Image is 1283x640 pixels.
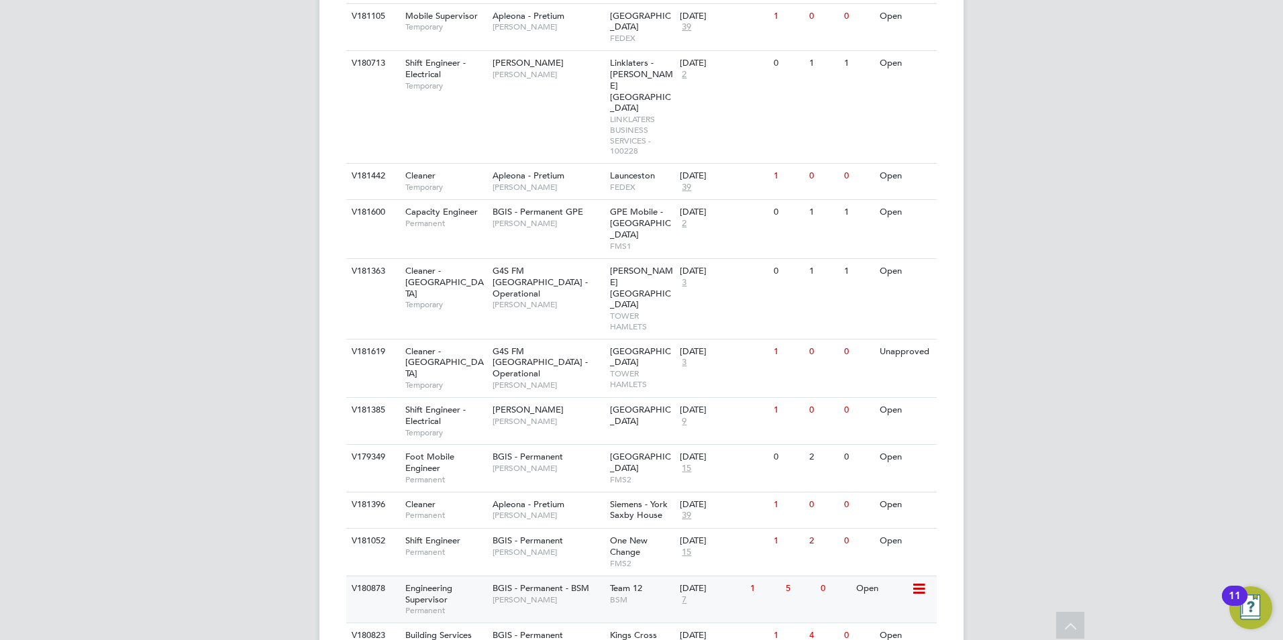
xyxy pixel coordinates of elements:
span: One New Change [610,535,648,557]
span: Launceston [610,170,655,181]
span: Capacity Engineer [405,206,478,217]
span: BGIS - Permanent [493,535,563,546]
button: Open Resource Center, 11 new notifications [1229,586,1272,629]
span: GPE Mobile - [GEOGRAPHIC_DATA] [610,206,671,240]
div: V180713 [348,51,395,76]
div: Open [876,164,935,189]
span: 3 [680,357,688,368]
span: Shift Engineer - Electrical [405,57,466,80]
div: [DATE] [680,170,767,182]
div: Open [876,398,935,423]
div: 0 [817,576,852,601]
span: Temporary [405,427,486,438]
span: LINKLATERS BUSINESS SERVICES - 100228 [610,114,674,156]
span: BGIS - Permanent - BSM [493,582,589,594]
span: Linklaters - [PERSON_NAME][GEOGRAPHIC_DATA] [610,57,673,114]
span: Permanent [405,510,486,521]
span: [PERSON_NAME] [493,57,564,68]
span: Temporary [405,21,486,32]
span: 15 [680,463,693,474]
div: 1 [806,200,841,225]
div: Unapproved [876,339,935,364]
span: 39 [680,21,693,33]
span: [GEOGRAPHIC_DATA] [610,451,671,474]
div: 0 [770,51,805,76]
span: 2 [680,69,688,81]
div: [DATE] [680,266,767,277]
div: [DATE] [680,207,767,218]
span: Team 12 [610,582,642,594]
span: [GEOGRAPHIC_DATA] [610,10,671,33]
div: 1 [770,398,805,423]
span: 3 [680,277,688,288]
div: 0 [841,164,876,189]
div: [DATE] [680,58,767,69]
span: FMS2 [610,558,674,569]
span: Cleaner [405,498,435,510]
div: 0 [841,4,876,29]
span: BGIS - Permanent GPE [493,206,583,217]
div: 2 [806,529,841,553]
div: V181363 [348,259,395,284]
span: [PERSON_NAME] [493,463,603,474]
span: [PERSON_NAME] [493,416,603,427]
div: Open [853,576,911,601]
div: 0 [770,200,805,225]
span: [GEOGRAPHIC_DATA] [610,404,671,427]
div: 0 [806,398,841,423]
div: V181396 [348,492,395,517]
span: [PERSON_NAME] [493,510,603,521]
span: BSM [610,594,674,605]
div: Open [876,51,935,76]
span: Shift Engineer [405,535,460,546]
span: [GEOGRAPHIC_DATA] [610,345,671,368]
div: 11 [1229,596,1241,613]
span: Permanent [405,605,486,616]
div: Open [876,4,935,29]
span: Apleona - Pretium [493,10,564,21]
span: BGIS - Permanent [493,451,563,462]
div: V181385 [348,398,395,423]
span: Apleona - Pretium [493,498,564,510]
span: [PERSON_NAME] [493,21,603,32]
div: 1 [770,4,805,29]
span: Engineering Supervisor [405,582,452,605]
div: 1 [770,164,805,189]
span: TOWER HAMLETS [610,368,674,389]
div: 0 [770,445,805,470]
span: TOWER HAMLETS [610,311,674,331]
span: Permanent [405,547,486,557]
div: V180878 [348,576,395,601]
div: [DATE] [680,451,767,463]
div: 1 [747,576,782,601]
div: [DATE] [680,405,767,416]
span: [PERSON_NAME] [493,218,603,229]
span: FEDEX [610,182,674,193]
span: [PERSON_NAME] [493,594,603,605]
span: 15 [680,547,693,558]
span: FMS2 [610,474,674,485]
div: Open [876,259,935,284]
span: G4S FM [GEOGRAPHIC_DATA] - Operational [493,345,588,380]
div: 1 [841,51,876,76]
div: 0 [841,492,876,517]
span: G4S FM [GEOGRAPHIC_DATA] - Operational [493,265,588,299]
div: [DATE] [680,11,767,22]
div: 1 [806,51,841,76]
div: 0 [806,492,841,517]
div: 1 [841,200,876,225]
div: V181052 [348,529,395,553]
div: V179349 [348,445,395,470]
div: 0 [806,164,841,189]
span: Foot Mobile Engineer [405,451,454,474]
span: Apleona - Pretium [493,170,564,181]
div: V181442 [348,164,395,189]
span: [PERSON_NAME] [493,69,603,80]
span: Shift Engineer - Electrical [405,404,466,427]
div: 5 [782,576,817,601]
span: Temporary [405,81,486,91]
span: Permanent [405,474,486,485]
div: 0 [806,339,841,364]
span: Cleaner - [GEOGRAPHIC_DATA] [405,265,484,299]
div: 0 [806,4,841,29]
